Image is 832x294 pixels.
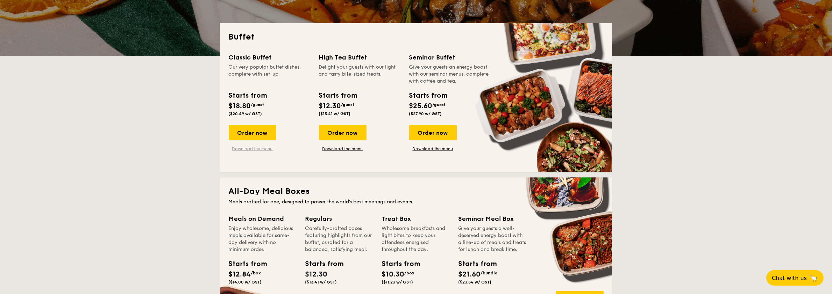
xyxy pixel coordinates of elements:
[409,90,447,101] div: Starts from
[229,52,311,62] div: Classic Buffet
[319,52,401,62] div: High Tea Buffet
[382,225,450,253] div: Wholesome breakfasts and light bites to keep your attendees energised throughout the day.
[229,146,276,152] a: Download the menu
[229,64,311,85] div: Our very popular buffet dishes, complete with set-up.
[319,64,401,85] div: Delight your guests with our light and tasty bite-sized treats.
[305,270,328,279] span: $12.30
[766,270,824,286] button: Chat with us🦙
[319,125,367,140] div: Order now
[409,64,491,85] div: Give your guests an energy boost with our seminar menus, complete with coffee and tea.
[229,225,297,253] div: Enjoy wholesome, delicious meals available for same-day delivery with no minimum order.
[458,280,492,285] span: ($23.54 w/ GST)
[458,259,490,269] div: Starts from
[433,102,446,107] span: /guest
[229,90,267,101] div: Starts from
[319,111,351,116] span: ($13.41 w/ GST)
[772,275,807,281] span: Chat with us
[229,259,260,269] div: Starts from
[458,225,527,253] div: Give your guests a well-deserved energy boost with a line-up of meals and treats for lunch and br...
[229,214,297,224] div: Meals on Demand
[409,52,491,62] div: Seminar Buffet
[382,270,405,279] span: $10.30
[458,214,527,224] div: Seminar Meal Box
[810,274,818,282] span: 🦙
[229,280,262,285] span: ($14.00 w/ GST)
[409,125,457,140] div: Order now
[409,111,442,116] span: ($27.90 w/ GST)
[229,186,604,197] h2: All-Day Meal Boxes
[481,271,498,275] span: /bundle
[229,125,276,140] div: Order now
[409,146,457,152] a: Download the menu
[305,280,337,285] span: ($13.41 w/ GST)
[229,198,604,205] div: Meals crafted for one, designed to power the world's best meetings and events.
[229,31,604,43] h2: Buffet
[229,102,251,110] span: $18.80
[251,271,261,275] span: /box
[382,214,450,224] div: Treat Box
[319,146,367,152] a: Download the menu
[382,280,413,285] span: ($11.23 w/ GST)
[458,270,481,279] span: $21.60
[405,271,415,275] span: /box
[251,102,264,107] span: /guest
[229,111,262,116] span: ($20.49 w/ GST)
[409,102,433,110] span: $25.60
[305,259,337,269] div: Starts from
[305,214,374,224] div: Regulars
[319,90,357,101] div: Starts from
[341,102,355,107] span: /guest
[382,259,413,269] div: Starts from
[229,270,251,279] span: $12.84
[305,225,374,253] div: Carefully-crafted boxes featuring highlights from our buffet, curated for a balanced, satisfying ...
[319,102,341,110] span: $12.30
